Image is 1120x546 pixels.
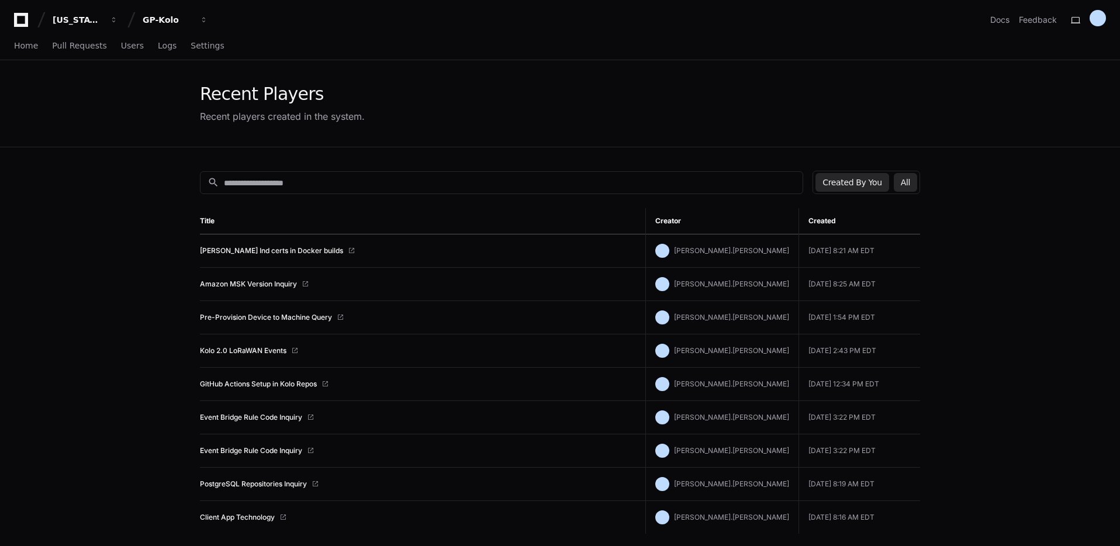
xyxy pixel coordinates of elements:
button: Created By You [815,173,889,192]
a: Home [14,33,38,60]
a: Docs [990,14,1010,26]
a: Logs [158,33,177,60]
th: Created [798,208,920,234]
td: [DATE] 1:54 PM EDT [798,301,920,334]
span: [PERSON_NAME].[PERSON_NAME] [674,346,789,355]
button: GP-Kolo [138,9,213,30]
a: Event Bridge Rule Code Inquiry [200,413,302,422]
a: Amazon MSK Version Inquiry [200,279,297,289]
div: GP-Kolo [143,14,193,26]
th: Creator [645,208,798,234]
a: Pre-Provision Device to Machine Query [200,313,332,322]
a: Pull Requests [52,33,106,60]
button: Feedback [1019,14,1057,26]
a: Client App Technology [200,513,275,522]
td: [DATE] 8:21 AM EDT [798,234,920,268]
span: [PERSON_NAME].[PERSON_NAME] [674,513,789,521]
td: [DATE] 3:22 PM EDT [798,434,920,468]
td: [DATE] 3:22 PM EDT [798,401,920,434]
span: [PERSON_NAME].[PERSON_NAME] [674,246,789,255]
div: Recent Players [200,84,365,105]
span: [PERSON_NAME].[PERSON_NAME] [674,413,789,421]
td: [DATE] 8:19 AM EDT [798,468,920,501]
span: Home [14,42,38,49]
td: [DATE] 12:34 PM EDT [798,368,920,401]
span: [PERSON_NAME].[PERSON_NAME] [674,479,789,488]
td: [DATE] 2:43 PM EDT [798,334,920,368]
span: [PERSON_NAME].[PERSON_NAME] [674,379,789,388]
button: All [894,173,917,192]
span: [PERSON_NAME].[PERSON_NAME] [674,446,789,455]
th: Title [200,208,645,234]
a: Users [121,33,144,60]
button: [US_STATE] Pacific [48,9,123,30]
span: Users [121,42,144,49]
span: Settings [191,42,224,49]
a: GitHub Actions Setup in Kolo Repos [200,379,317,389]
span: [PERSON_NAME].[PERSON_NAME] [674,313,789,322]
td: [DATE] 8:25 AM EDT [798,268,920,301]
div: Recent players created in the system. [200,109,365,123]
span: [PERSON_NAME].[PERSON_NAME] [674,279,789,288]
a: PostgreSQL Repositories Inquiry [200,479,307,489]
td: [DATE] 8:16 AM EDT [798,501,920,534]
a: Settings [191,33,224,60]
span: Logs [158,42,177,49]
a: Event Bridge Rule Code Inquiry [200,446,302,455]
span: Pull Requests [52,42,106,49]
a: [PERSON_NAME] Ind certs in Docker builds [200,246,343,255]
mat-icon: search [208,177,219,188]
a: Kolo 2.0 LoRaWAN Events [200,346,286,355]
div: [US_STATE] Pacific [53,14,103,26]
